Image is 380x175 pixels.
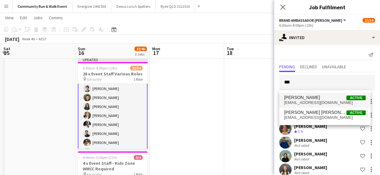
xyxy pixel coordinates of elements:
span: 22/40 [134,47,147,51]
span: 16 [77,49,85,56]
h3: 4 x Event Staff - Kids Zone WWCC Required [78,160,148,172]
div: [PERSON_NAME] [294,137,327,143]
span: Sat [3,46,10,52]
span: 17 [151,49,160,56]
div: Invited [274,30,380,45]
span: Active [346,96,366,100]
span: 18 [226,49,234,56]
div: Not rated [294,143,310,148]
div: [PERSON_NAME] [294,123,327,129]
span: Yarraville [87,77,101,82]
a: View [2,14,16,22]
div: [PERSON_NAME] [294,165,327,170]
h3: Job Fulfilment [274,3,380,11]
span: Unavailable [322,65,346,69]
div: 3 Jobs [135,52,147,56]
span: Declined [300,65,317,69]
h3: 28 x Event Staff Various Roles [78,71,148,77]
a: Edit [17,14,30,22]
div: Updated [78,57,148,62]
span: Tue [227,46,234,52]
span: 22/34 [363,18,375,23]
button: Community Run & Walk Event [13,0,73,12]
div: Not rated [294,157,310,161]
div: AEST [39,37,47,41]
span: Jobs [33,15,43,20]
a: Comms [46,14,65,22]
button: Brand Ambassador [PERSON_NAME] [279,18,347,23]
span: 3.9 [298,129,303,134]
button: Dexus Lunch Spotters [111,0,156,12]
span: 6:00am-4:00pm (10h) [83,66,117,70]
div: Not rated [294,170,310,175]
span: Active [346,110,366,115]
span: Comms [49,15,63,20]
a: Jobs [31,14,45,22]
span: Week 46 [21,37,36,41]
span: 22/34 [130,66,143,70]
span: Mon [152,46,160,52]
span: Pending [279,65,295,69]
span: joanaxs7@gmail.com [284,115,366,120]
div: [PERSON_NAME] [294,151,327,157]
div: 6:00am-4:00pm (10h) [279,23,375,28]
span: 1 Role [134,77,143,82]
div: [DATE] [5,36,19,42]
span: Brand Ambassador Sun [279,18,342,23]
span: Joa Du Toit [284,95,320,100]
app-job-card: Updated6:00am-4:00pm (10h)22/3428 x Event Staff Various Roles Yarraville1 Role[PERSON_NAME][PERSO... [78,57,148,149]
span: 6:00am-5:00pm (11h) [83,155,117,160]
button: Energizer 2442503 [73,0,111,12]
span: Sun [78,46,85,52]
span: joabarnabasdutoit@gmail.com [284,100,366,105]
button: Ryde QLD 3122516 [156,0,195,12]
span: Edit [20,15,27,20]
span: View [5,15,14,20]
span: Joana Xavier e Sousa [284,110,346,115]
span: 0/4 [134,155,143,160]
